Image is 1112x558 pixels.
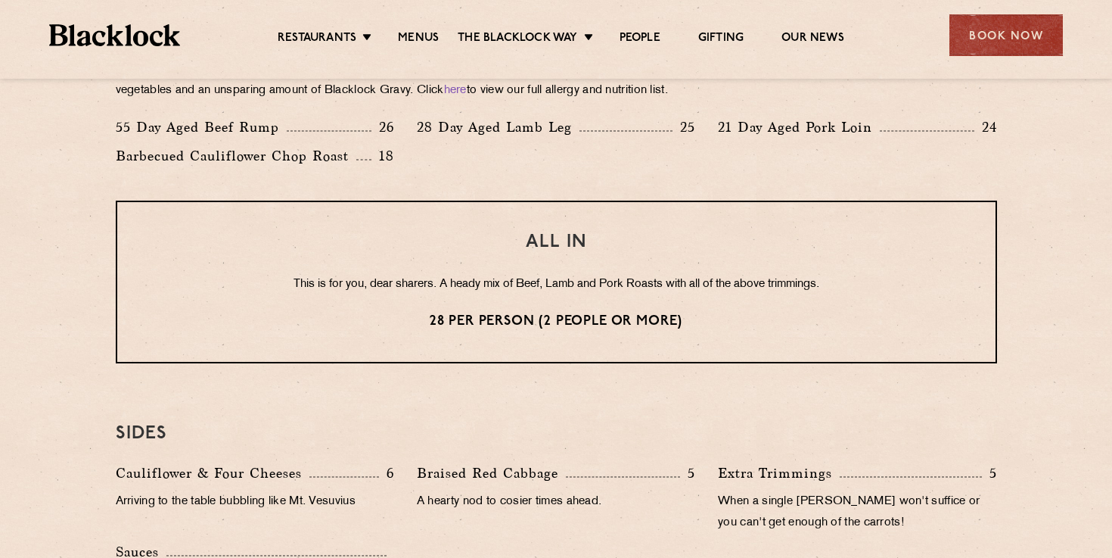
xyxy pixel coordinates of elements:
[116,145,356,167] p: Barbecued Cauliflower Chop Roast
[680,463,695,483] p: 5
[672,117,695,137] p: 25
[444,85,467,96] a: here
[278,31,356,48] a: Restaurants
[116,463,309,484] p: Cauliflower & Four Cheeses
[698,31,744,48] a: Gifting
[116,424,997,444] h3: SIDES
[781,31,844,48] a: Our News
[718,117,880,138] p: 21 Day Aged Pork Loin
[148,312,965,332] p: 28 per person (2 people or more)
[417,117,579,138] p: 28 Day Aged Lamb Leg
[718,491,996,534] p: When a single [PERSON_NAME] won't suffice or you can't get enough of the carrots!
[116,117,287,138] p: 55 Day Aged Beef Rump
[371,117,394,137] p: 26
[974,117,997,137] p: 24
[417,491,695,513] p: A hearty nod to cosier times ahead.
[458,31,577,48] a: The Blacklock Way
[371,146,394,166] p: 18
[49,24,180,46] img: BL_Textured_Logo-footer-cropped.svg
[620,31,660,48] a: People
[718,463,840,484] p: Extra Trimmings
[982,463,997,483] p: 5
[116,59,997,101] p: Whole joints are roasted over open coals and English oak the traditional way. Served with Yorkshi...
[379,463,394,483] p: 6
[949,14,1063,56] div: Book Now
[398,31,439,48] a: Menus
[417,463,566,484] p: Braised Red Cabbage
[116,491,394,513] p: Arriving to the table bubbling like Mt. Vesuvius
[148,232,965,252] h3: ALL IN
[148,275,965,295] p: This is for you, dear sharers. A heady mix of Beef, Lamb and Pork Roasts with all of the above tr...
